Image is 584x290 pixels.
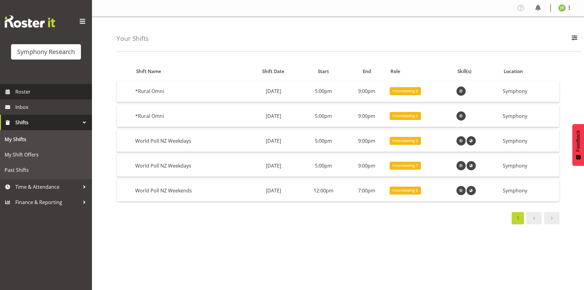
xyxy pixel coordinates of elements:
span: Role [391,68,400,75]
h4: Your Shifts [116,35,149,42]
td: [DATE] [246,105,301,127]
span: Interviewing 9 [392,138,418,144]
td: Symphony [500,180,559,201]
span: Roster [15,87,89,96]
td: 9:00pm [346,155,387,177]
span: Interviewing 7 [392,163,418,168]
td: 12:00pm [300,180,346,201]
span: Shift Name [136,68,161,75]
span: My Shifts [5,135,87,144]
td: *Rural Omni [133,80,246,102]
td: [DATE] [246,180,301,201]
div: Symphony Research [17,47,75,56]
span: Shifts [15,118,80,127]
span: Interviewing 8 [392,188,418,193]
td: 9:00pm [346,105,387,127]
td: Symphony [500,130,559,152]
a: Past Shifts [2,162,90,178]
td: [DATE] [246,130,301,152]
span: Feedback [575,130,581,152]
span: Interviewing 6 [392,113,418,119]
span: Location [504,68,523,75]
td: 7:00pm [346,180,387,201]
td: 5:00pm [300,105,346,127]
td: [DATE] [246,80,301,102]
button: Filter Employees [568,32,581,45]
td: [DATE] [246,155,301,177]
td: World Poll NZ Weekdays [133,130,246,152]
span: Skill(s) [457,68,471,75]
span: Finance & Reporting [15,198,80,207]
span: Time & Attendance [15,182,80,191]
span: My Shift Offers [5,150,87,159]
span: Shift Date [262,68,284,75]
button: Feedback - Show survey [572,124,584,166]
span: Past Shifts [5,165,87,175]
a: My Shift Offers [2,147,90,162]
td: 5:00pm [300,80,346,102]
td: 5:00pm [300,130,346,152]
span: End [363,68,371,75]
td: Symphony [500,80,559,102]
td: *Rural Omni [133,105,246,127]
td: World Poll NZ Weekends [133,180,246,201]
td: 9:00pm [346,130,387,152]
td: Symphony [500,105,559,127]
span: Inbox [15,102,89,112]
span: Interviewing 6 [392,88,418,94]
td: World Poll NZ Weekdays [133,155,246,177]
td: Symphony [500,155,559,177]
span: Start [318,68,329,75]
a: My Shifts [2,132,90,147]
img: jonathan-braddock11609.jpg [558,4,566,12]
td: 9:00pm [346,80,387,102]
img: Rosterit website logo [5,15,55,28]
td: 5:00pm [300,155,346,177]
